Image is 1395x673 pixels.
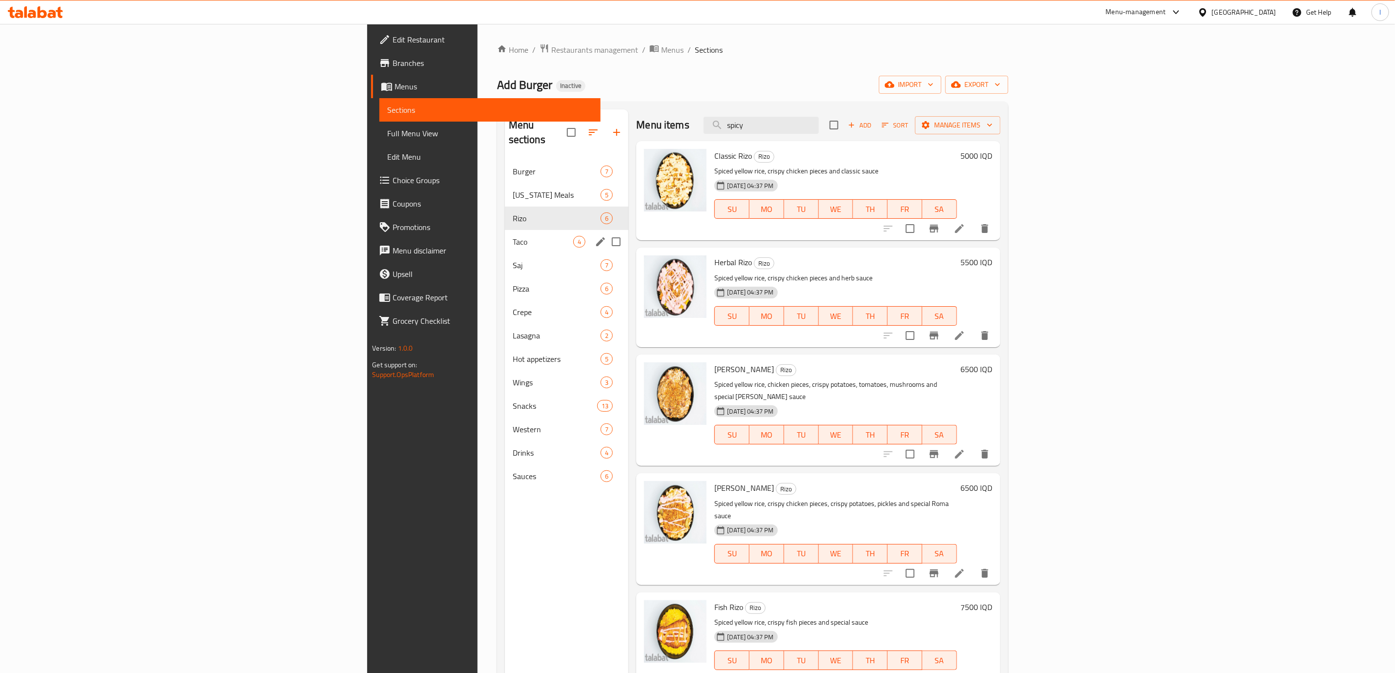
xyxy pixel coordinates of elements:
[601,470,613,482] div: items
[714,651,750,670] button: SU
[892,309,918,323] span: FR
[601,448,612,458] span: 4
[922,651,957,670] button: SA
[954,330,965,341] a: Edit menu item
[505,183,629,207] div: [US_STATE] Meals5
[505,207,629,230] div: Rizo6
[505,277,629,300] div: Pizza6
[513,212,601,224] span: Rizo
[505,418,629,441] div: Western7
[900,563,920,584] span: Select to update
[505,253,629,277] div: Saj7
[922,306,957,326] button: SA
[393,198,592,210] span: Coupons
[961,600,993,614] h6: 7500 IQD
[819,199,854,219] button: WE
[888,544,922,564] button: FR
[857,202,884,216] span: TH
[892,202,918,216] span: FR
[954,568,965,579] a: Edit menu item
[371,192,600,215] a: Coupons
[601,259,613,271] div: items
[823,653,850,668] span: WE
[926,653,953,668] span: SA
[888,425,922,444] button: FR
[784,425,819,444] button: TU
[788,653,815,668] span: TU
[513,259,601,271] span: Saj
[714,425,750,444] button: SU
[574,237,585,247] span: 4
[601,190,612,200] span: 5
[844,118,875,133] span: Add item
[784,651,819,670] button: TU
[513,447,601,459] span: Drinks
[853,199,888,219] button: TH
[561,122,582,143] span: Select all sections
[973,562,997,585] button: delete
[379,145,600,168] a: Edit Menu
[888,651,922,670] button: FR
[687,44,691,56] li: /
[961,362,993,376] h6: 6500 IQD
[788,309,815,323] span: TU
[857,653,884,668] span: TH
[973,442,997,466] button: delete
[661,44,684,56] span: Menus
[601,283,613,294] div: items
[649,43,684,56] a: Menus
[892,547,918,561] span: FR
[753,309,780,323] span: MO
[505,347,629,371] div: Hot appetizers5
[714,272,957,284] p: Spiced yellow rice, crispy chicken pieces and herb sauce
[922,544,957,564] button: SA
[750,199,784,219] button: MO
[371,215,600,239] a: Promotions
[900,325,920,346] span: Select to update
[788,547,815,561] span: TU
[926,309,953,323] span: SA
[644,362,707,425] img: Alfredo Rizo
[754,257,774,269] div: Rizo
[714,544,750,564] button: SU
[379,98,600,122] a: Sections
[888,199,922,219] button: FR
[926,202,953,216] span: SA
[746,602,765,613] span: Rizo
[714,306,750,326] button: SU
[714,616,957,629] p: Spiced yellow rice, crispy fish pieces and special sauce
[601,306,613,318] div: items
[695,44,723,56] span: Sections
[601,212,613,224] div: items
[513,400,597,412] span: Snacks
[723,407,777,416] span: [DATE] 04:37 PM
[513,423,601,435] span: Western
[844,118,875,133] button: Add
[750,651,784,670] button: MO
[393,245,592,256] span: Menu disclaimer
[505,394,629,418] div: Snacks13
[387,151,592,163] span: Edit Menu
[601,261,612,270] span: 7
[513,283,601,294] span: Pizza
[961,481,993,495] h6: 6500 IQD
[753,547,780,561] span: MO
[513,189,601,201] span: [US_STATE] Meals
[823,547,850,561] span: WE
[973,217,997,240] button: delete
[788,428,815,442] span: TU
[593,234,608,249] button: edit
[847,120,873,131] span: Add
[371,51,600,75] a: Branches
[371,286,600,309] a: Coverage Report
[642,44,645,56] li: /
[393,268,592,280] span: Upsell
[857,309,884,323] span: TH
[926,428,953,442] span: SA
[879,118,911,133] button: Sort
[601,378,612,387] span: 3
[1212,7,1276,18] div: [GEOGRAPHIC_DATA]
[714,148,752,163] span: Classic Rizo
[750,425,784,444] button: MO
[853,651,888,670] button: TH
